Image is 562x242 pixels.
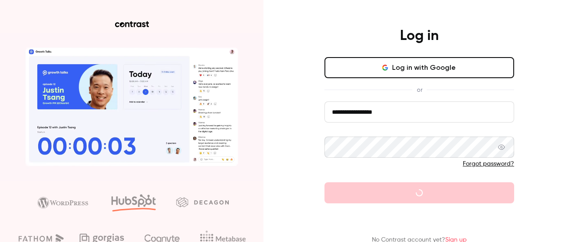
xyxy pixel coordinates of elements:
[176,197,229,207] img: decagon
[412,85,427,94] span: or
[463,161,514,167] a: Forgot password?
[324,57,514,78] button: Log in with Google
[400,27,439,45] h4: Log in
